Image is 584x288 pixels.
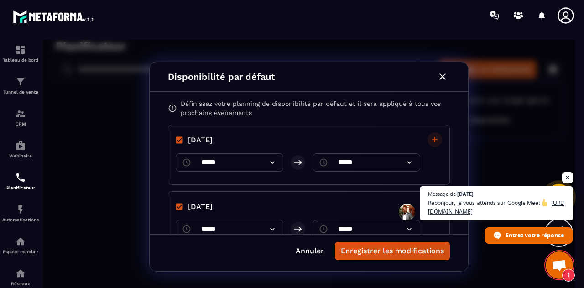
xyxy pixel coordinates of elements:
p: Tableau de bord [2,58,39,63]
span: [DATE] [145,162,170,173]
a: automationsautomationsWebinaire [2,133,39,165]
a: automationsautomationsEspace membre [2,229,39,261]
button: Annuler [247,202,287,220]
span: 1 [562,269,575,282]
img: automations [15,140,26,151]
img: automations [15,204,26,215]
a: formationformationTableau de bord [2,37,39,69]
button: Enregistrer les modifications [292,202,407,220]
span: Message de [428,191,456,196]
span: Entrez votre réponse [506,227,564,243]
span: [DATE] [145,95,170,106]
img: logo [13,8,95,25]
img: formation [15,76,26,87]
span: [DATE] [457,191,474,196]
p: Planificateur [2,185,39,190]
img: automations [15,236,26,247]
p: Automatisations [2,217,39,222]
a: automationsautomationsAutomatisations [2,197,39,229]
img: social-network [15,268,26,279]
a: schedulerschedulerPlanificateur [2,165,39,197]
p: Webinaire [2,153,39,158]
img: formation [15,108,26,119]
a: formationformationTunnel de vente [2,69,39,101]
a: formationformationCRM [2,101,39,133]
img: scheduler [15,172,26,183]
a: Ouvrir le chat [546,251,573,279]
p: Espace membre [2,249,39,254]
p: Définissez votre planning de disponibilité par défaut et il sera appliqué à tous vos prochains év... [138,59,407,78]
img: formation [15,44,26,55]
span: Rebonjour, je vous attends sur Google Meet [428,199,565,216]
p: Disponibilité par défaut [125,30,232,44]
p: Tunnel de vente [2,89,39,94]
p: CRM [2,121,39,126]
